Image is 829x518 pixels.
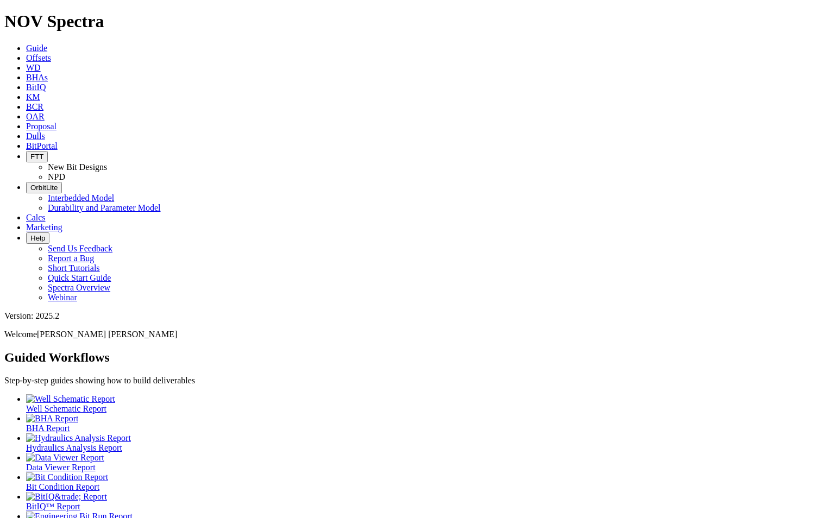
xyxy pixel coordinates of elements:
a: Webinar [48,293,77,302]
a: Dulls [26,131,45,141]
img: Well Schematic Report [26,394,115,404]
span: Hydraulics Analysis Report [26,443,122,452]
a: WD [26,63,41,72]
button: Help [26,232,49,244]
p: Step-by-step guides showing how to build deliverables [4,376,825,386]
img: BitIQ&trade; Report [26,492,107,502]
a: Bit Condition Report Bit Condition Report [26,472,825,491]
img: Hydraulics Analysis Report [26,433,131,443]
a: Offsets [26,53,51,62]
a: Interbedded Model [48,193,114,203]
a: BHA Report BHA Report [26,414,825,433]
a: BitIQ [26,83,46,92]
a: BHAs [26,73,48,82]
h1: NOV Spectra [4,11,825,31]
a: BCR [26,102,43,111]
a: Quick Start Guide [48,273,111,282]
a: Report a Bug [48,254,94,263]
a: Send Us Feedback [48,244,112,253]
a: OAR [26,112,45,121]
h2: Guided Workflows [4,350,825,365]
a: New Bit Designs [48,162,107,172]
a: BitIQ&trade; Report BitIQ™ Report [26,492,825,511]
span: BHA Report [26,424,70,433]
span: Bit Condition Report [26,482,99,491]
button: FTT [26,151,48,162]
span: Data Viewer Report [26,463,96,472]
img: Data Viewer Report [26,453,104,463]
a: BitPortal [26,141,58,150]
button: OrbitLite [26,182,62,193]
a: NPD [48,172,65,181]
a: Marketing [26,223,62,232]
span: Well Schematic Report [26,404,106,413]
a: Data Viewer Report Data Viewer Report [26,453,825,472]
span: BitIQ™ Report [26,502,80,511]
span: OrbitLite [30,184,58,192]
a: Guide [26,43,47,53]
span: [PERSON_NAME] [PERSON_NAME] [37,330,177,339]
span: Help [30,234,45,242]
img: BHA Report [26,414,78,424]
a: Hydraulics Analysis Report Hydraulics Analysis Report [26,433,825,452]
span: FTT [30,153,43,161]
p: Welcome [4,330,825,339]
a: Well Schematic Report Well Schematic Report [26,394,825,413]
a: Short Tutorials [48,263,100,273]
a: Proposal [26,122,56,131]
a: Durability and Parameter Model [48,203,161,212]
a: KM [26,92,40,102]
a: Calcs [26,213,46,222]
img: Bit Condition Report [26,472,108,482]
a: Spectra Overview [48,283,110,292]
div: Version: 2025.2 [4,311,825,321]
